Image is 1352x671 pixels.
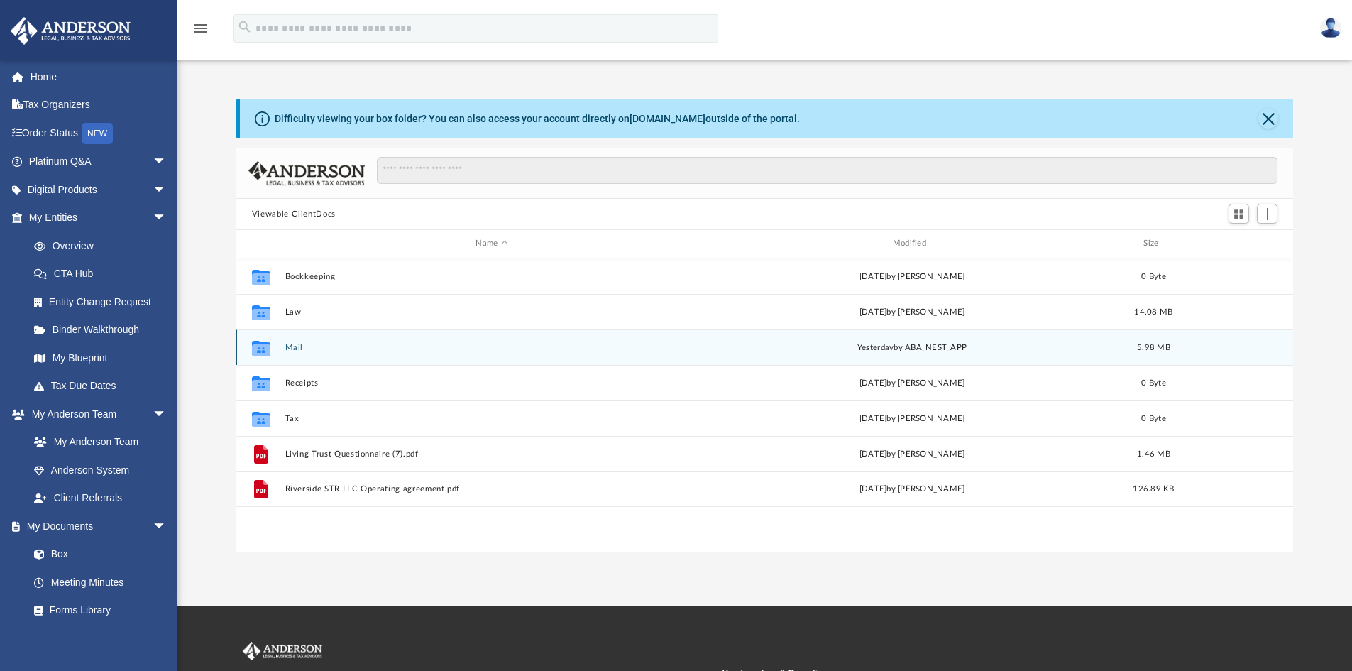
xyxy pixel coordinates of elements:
span: 0 Byte [1141,414,1166,422]
div: Size [1125,237,1182,250]
i: menu [192,20,209,37]
span: 0 Byte [1141,378,1166,386]
span: 126.89 KB [1133,485,1174,493]
button: Tax [285,414,698,423]
button: Riverside STR LLC Operating agreement.pdf [285,484,698,493]
button: Bookkeeping [285,272,698,281]
span: 14.08 MB [1134,307,1172,315]
div: Name [284,237,698,250]
img: Anderson Advisors Platinum Portal [240,642,325,660]
a: Binder Walkthrough [20,316,188,344]
a: My Anderson Teamarrow_drop_down [10,400,181,428]
span: 1.46 MB [1137,449,1170,457]
button: Add [1257,204,1278,224]
img: User Pic [1320,18,1341,38]
a: Home [10,62,188,91]
button: Close [1258,109,1278,129]
button: Viewable-ClientDocs [252,208,336,221]
div: [DATE] by [PERSON_NAME] [705,305,1119,318]
div: [DATE] by [PERSON_NAME] [705,270,1119,283]
div: id [1188,237,1287,250]
a: My Blueprint [20,344,181,372]
span: 5.98 MB [1137,343,1170,351]
div: [DATE] by [PERSON_NAME] [705,412,1119,425]
a: Tax Organizers [10,91,188,119]
button: Mail [285,343,698,352]
a: Anderson System [20,456,181,484]
i: search [237,19,253,35]
a: Box [20,540,174,569]
a: Forms Library [20,596,174,625]
a: Order StatusNEW [10,119,188,148]
a: My Documentsarrow_drop_down [10,512,181,540]
div: NEW [82,123,113,144]
a: Platinum Q&Aarrow_drop_down [10,148,188,176]
a: CTA Hub [20,260,188,288]
button: Law [285,307,698,317]
button: Receipts [285,378,698,388]
div: id [243,237,278,250]
a: Digital Productsarrow_drop_down [10,175,188,204]
span: arrow_drop_down [153,512,181,541]
button: Switch to Grid View [1229,204,1250,224]
a: My Anderson Team [20,428,174,457]
input: Search files and folders [377,157,1277,184]
div: [DATE] by [PERSON_NAME] [705,376,1119,389]
div: by ABA_NEST_APP [705,341,1119,354]
div: [DATE] by [PERSON_NAME] [705,483,1119,496]
div: Difficulty viewing your box folder? You can also access your account directly on outside of the p... [275,111,800,126]
a: Client Referrals [20,484,181,513]
span: yesterday [857,343,894,351]
span: arrow_drop_down [153,400,181,429]
div: [DATE] by [PERSON_NAME] [705,447,1119,460]
a: menu [192,27,209,37]
button: Living Trust Questionnaire (7).pdf [285,449,698,459]
div: Modified [705,237,1119,250]
a: Overview [20,231,188,260]
a: Entity Change Request [20,288,188,316]
a: Tax Due Dates [20,372,188,400]
a: Meeting Minutes [20,568,181,596]
a: [DOMAIN_NAME] [630,113,705,124]
span: arrow_drop_down [153,175,181,204]
span: arrow_drop_down [153,148,181,177]
div: grid [236,258,1294,552]
a: My Entitiesarrow_drop_down [10,204,188,232]
span: 0 Byte [1141,272,1166,280]
img: Anderson Advisors Platinum Portal [6,17,135,45]
span: arrow_drop_down [153,204,181,233]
